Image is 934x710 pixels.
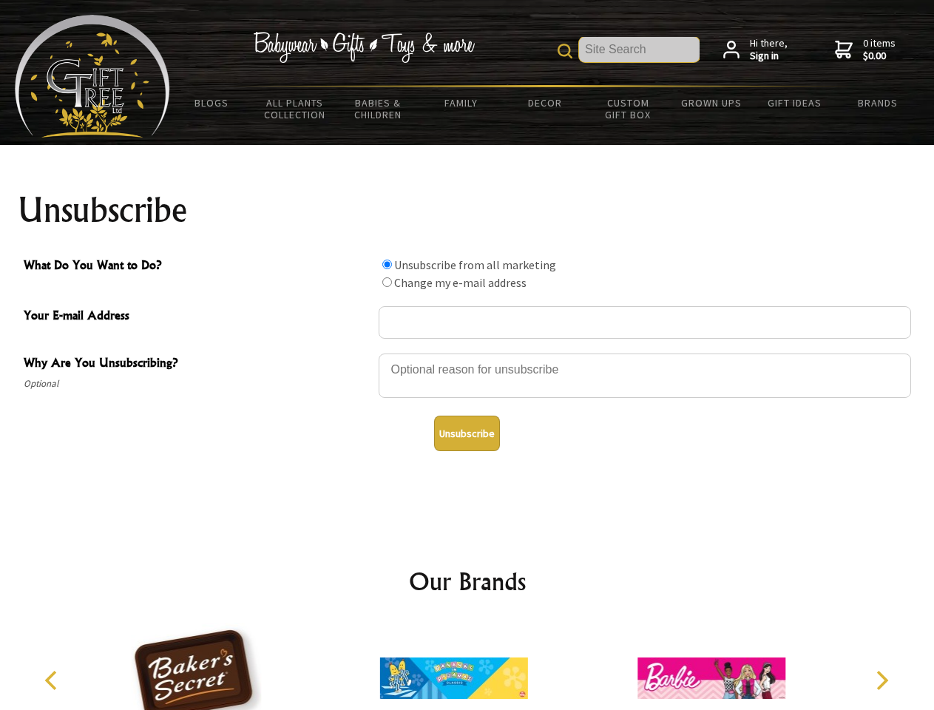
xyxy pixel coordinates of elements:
textarea: Why Are You Unsubscribing? [379,354,911,398]
a: All Plants Collection [254,87,337,130]
a: Custom Gift Box [586,87,670,130]
a: 0 items$0.00 [835,37,896,63]
span: What Do You Want to Do? [24,256,371,277]
span: Your E-mail Address [24,306,371,328]
a: Brands [836,87,920,118]
a: Decor [503,87,586,118]
h1: Unsubscribe [18,192,917,228]
a: Grown Ups [669,87,753,118]
a: Family [420,87,504,118]
button: Previous [37,664,70,697]
a: Hi there,Sign in [723,37,788,63]
span: Optional [24,375,371,393]
input: What Do You Want to Do? [382,277,392,287]
button: Next [865,664,898,697]
h2: Our Brands [30,564,905,599]
label: Change my e-mail address [394,275,527,290]
input: What Do You Want to Do? [382,260,392,269]
a: Babies & Children [336,87,420,130]
input: Site Search [579,37,700,62]
input: Your E-mail Address [379,306,911,339]
button: Unsubscribe [434,416,500,451]
img: Babywear - Gifts - Toys & more [253,32,475,63]
strong: Sign in [750,50,788,63]
label: Unsubscribe from all marketing [394,257,556,272]
img: Babyware - Gifts - Toys and more... [15,15,170,138]
strong: $0.00 [863,50,896,63]
span: Why Are You Unsubscribing? [24,354,371,375]
span: 0 items [863,36,896,63]
img: product search [558,44,572,58]
span: Hi there, [750,37,788,63]
a: Gift Ideas [753,87,836,118]
a: BLOGS [170,87,254,118]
